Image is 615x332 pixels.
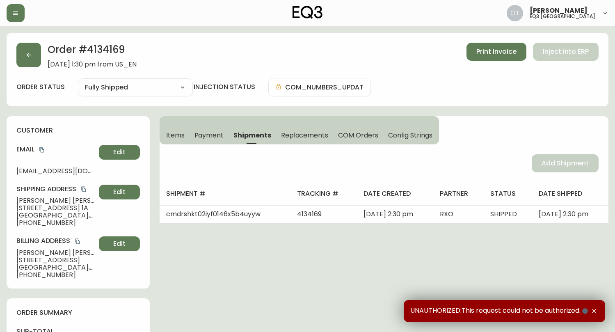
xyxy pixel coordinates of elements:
h4: injection status [194,82,255,92]
h4: Billing Address [16,236,96,245]
span: [DATE] 2:30 pm [364,209,413,219]
h4: Shipping Address [16,185,96,194]
span: Print Invoice [476,47,517,56]
span: Items [166,131,185,140]
span: [GEOGRAPHIC_DATA] , NY , 11375 , US [16,264,96,271]
span: Edit [113,188,126,197]
button: copy [80,185,88,193]
button: copy [38,146,46,154]
span: UNAUTHORIZED:This request could not be authorized. [410,307,590,316]
h4: Email [16,145,96,154]
span: RXO [440,209,453,219]
span: 4134169 [297,209,322,219]
span: cmdrshkt02iyf0146x5b4uyyw [166,209,261,219]
span: [PERSON_NAME] [PERSON_NAME] [16,197,96,204]
button: Edit [99,145,140,160]
h4: shipment # [166,189,284,198]
span: [PHONE_NUMBER] [16,219,96,227]
span: Config Strings [388,131,432,140]
h4: partner [440,189,477,198]
span: Payment [194,131,224,140]
button: Edit [99,185,140,199]
h5: eq3 [GEOGRAPHIC_DATA] [530,14,595,19]
h4: status [490,189,526,198]
span: Edit [113,148,126,157]
span: [PHONE_NUMBER] [16,271,96,279]
span: [STREET_ADDRESS] [16,256,96,264]
span: [STREET_ADDRESS] 1A [16,204,96,212]
h4: customer [16,126,140,135]
span: Shipments [233,131,271,140]
button: copy [73,237,82,245]
span: Replacements [281,131,328,140]
span: Edit [113,239,126,248]
img: 5d4d18d254ded55077432b49c4cb2919 [507,5,523,21]
span: SHIPPED [490,209,517,219]
span: [EMAIL_ADDRESS][DOMAIN_NAME] [16,167,96,175]
label: order status [16,82,65,92]
span: [GEOGRAPHIC_DATA] , NY , 11375 , US [16,212,96,219]
span: [PERSON_NAME] [530,7,588,14]
span: [DATE] 1:30 pm from US_EN [48,61,137,68]
h4: date shipped [539,189,602,198]
img: logo [293,6,323,19]
span: [DATE] 2:30 pm [539,209,588,219]
span: COM Orders [338,131,378,140]
span: [PERSON_NAME] [PERSON_NAME] [16,249,96,256]
h4: date created [364,189,427,198]
h4: tracking # [297,189,350,198]
button: Print Invoice [466,43,526,61]
h4: order summary [16,308,140,317]
button: Edit [99,236,140,251]
h2: Order # 4134169 [48,43,137,61]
